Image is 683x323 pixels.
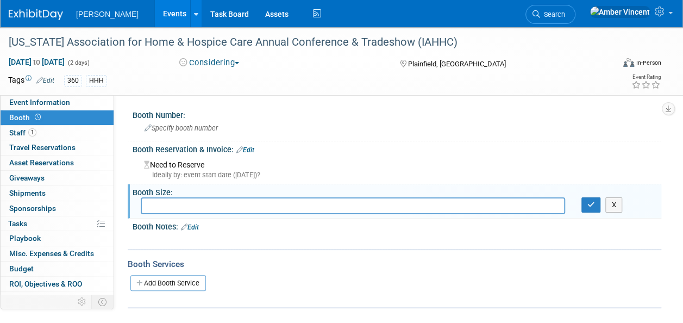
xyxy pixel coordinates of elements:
a: Giveaways [1,171,114,185]
span: ROI, Objectives & ROO [9,279,82,288]
div: Ideally by: event start date ([DATE])? [144,170,653,180]
span: Staff [9,128,36,137]
a: Staff1 [1,126,114,140]
a: Attachments [1,292,114,307]
button: Considering [176,57,243,69]
a: Budget [1,262,114,276]
span: Giveaways [9,173,45,182]
img: ExhibitDay [9,9,63,20]
div: Booth Size: [133,184,661,198]
div: In-Person [636,59,661,67]
a: Tasks [1,216,114,231]
a: Add Booth Service [130,275,206,291]
a: Travel Reservations [1,140,114,155]
span: Asset Reservations [9,158,74,167]
span: (2 days) [67,59,90,66]
a: Asset Reservations [1,156,114,170]
span: Shipments [9,189,46,197]
span: Misc. Expenses & Credits [9,249,94,258]
span: Search [540,10,565,18]
div: Need to Reserve [141,157,653,180]
span: Playbook [9,234,41,243]
a: Shipments [1,186,114,201]
a: ROI, Objectives & ROO [1,277,114,291]
img: Amber Vincent [590,6,650,18]
span: [DATE] [DATE] [8,57,65,67]
td: Personalize Event Tab Strip [73,295,92,309]
span: Budget [9,264,34,273]
span: Tasks [8,219,27,228]
div: Booth Services [128,258,661,270]
span: Booth [9,113,43,122]
img: Format-Inperson.png [623,58,634,67]
span: to [32,58,42,66]
a: Event Information [1,95,114,110]
button: X [605,197,622,213]
span: 1 [28,128,36,136]
a: Search [525,5,575,24]
div: HHH [86,75,107,86]
div: Event Format [566,57,661,73]
div: Event Rating [631,74,661,80]
a: Edit [181,223,199,231]
div: Booth Number: [133,107,661,121]
div: 360 [64,75,82,86]
span: Booth not reserved yet [33,113,43,121]
span: Plainfield, [GEOGRAPHIC_DATA] [408,60,506,68]
a: Misc. Expenses & Credits [1,246,114,261]
span: Attachments [9,295,53,303]
span: Travel Reservations [9,143,76,152]
span: [PERSON_NAME] [76,10,139,18]
div: Booth Notes: [133,219,661,233]
a: Edit [236,146,254,154]
a: Sponsorships [1,201,114,216]
span: Specify booth number [145,124,218,132]
div: [US_STATE] Association for Home & Hospice Care Annual Conference & Tradeshow (IAHHC) [5,33,605,52]
a: Booth [1,110,114,125]
div: Booth Reservation & Invoice: [133,141,661,156]
span: Sponsorships [9,204,56,213]
td: Tags [8,74,54,87]
span: Event Information [9,98,70,107]
td: Toggle Event Tabs [92,295,114,309]
a: Edit [36,77,54,84]
a: Playbook [1,231,114,246]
